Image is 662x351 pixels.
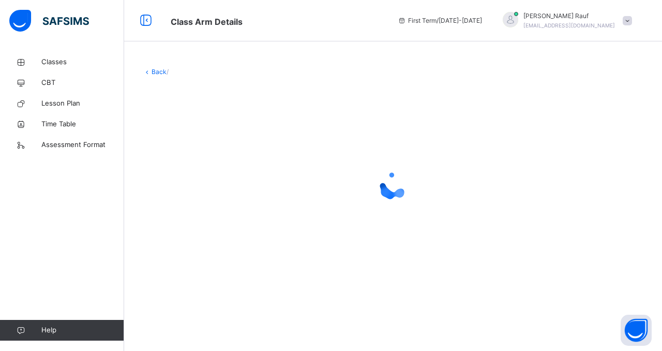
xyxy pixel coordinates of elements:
span: Classes [41,57,124,67]
span: Class Arm Details [171,17,243,27]
span: [EMAIL_ADDRESS][DOMAIN_NAME] [523,22,615,28]
span: / [167,68,169,76]
button: Open asap [621,315,652,346]
span: Assessment Format [41,140,124,150]
span: Time Table [41,119,124,129]
span: CBT [41,78,124,88]
span: Help [41,325,124,335]
div: WidadRauf [492,11,637,30]
a: Back [152,68,167,76]
img: safsims [9,10,89,32]
span: [PERSON_NAME] Rauf [523,11,615,21]
span: Lesson Plan [41,98,124,109]
span: session/term information [398,16,482,25]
